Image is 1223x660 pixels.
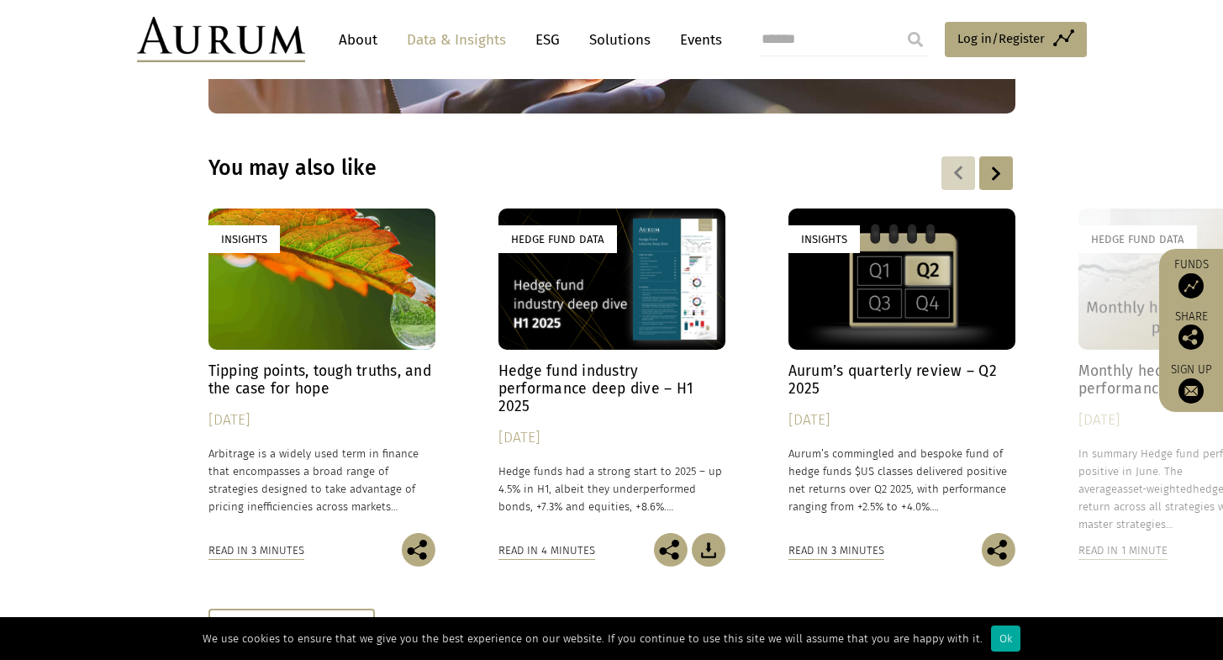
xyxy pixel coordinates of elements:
span: asset-weighted [1117,483,1193,495]
img: Share this post [982,533,1015,567]
a: Data & Insights [398,24,514,55]
a: Log in/Register [945,22,1087,57]
div: [DATE] [208,409,435,432]
div: Read in 1 minute [1078,541,1168,560]
h4: Hedge fund industry performance deep dive – H1 2025 [498,362,725,415]
span: Log in/Register [957,29,1045,49]
a: ESG [527,24,568,55]
a: Funds [1168,257,1215,298]
a: Hedge Fund Data Hedge fund industry performance deep dive – H1 2025 [DATE] Hedge funds had a stro... [498,209,725,534]
div: [DATE] [788,409,1015,432]
a: Events [672,24,722,55]
img: Share this post [402,533,435,567]
a: About [330,24,386,55]
h4: Aurum’s quarterly review – Q2 2025 [788,362,1015,398]
img: Aurum [137,17,305,62]
h3: You may also like [208,156,799,181]
div: Read in 4 minutes [498,541,595,560]
p: Aurum’s commingled and bespoke fund of hedge funds $US classes delivered positive net returns ove... [788,445,1015,516]
img: Sign up to our newsletter [1178,378,1204,404]
a: Sign up [1168,362,1215,404]
p: Hedge funds had a strong start to 2025 – up 4.5% in H1, albeit they underperformed bonds, +7.3% a... [498,462,725,515]
div: Ok [991,626,1020,652]
div: Hedge Fund Data [1078,225,1197,253]
div: Show more [208,609,375,655]
a: Insights Aurum’s quarterly review – Q2 2025 [DATE] Aurum’s commingled and bespoke fund of hedge f... [788,209,1015,534]
div: Share [1168,311,1215,350]
div: Read in 3 minutes [788,541,884,560]
img: Share this post [1178,325,1204,350]
div: Insights [208,225,280,253]
h4: Tipping points, tough truths, and the case for hope [208,362,435,398]
a: Insights Tipping points, tough truths, and the case for hope [DATE] Arbitrage is a widely used te... [208,209,435,534]
div: [DATE] [498,426,725,450]
div: Read in 3 minutes [208,541,304,560]
p: Arbitrage is a widely used term in finance that encompasses a broad range of strategies designed ... [208,445,435,516]
div: Hedge Fund Data [498,225,617,253]
div: Insights [788,225,860,253]
img: Share this post [654,533,688,567]
a: Solutions [581,24,659,55]
input: Submit [899,23,932,56]
img: Access Funds [1178,273,1204,298]
img: Download Article [692,533,725,567]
